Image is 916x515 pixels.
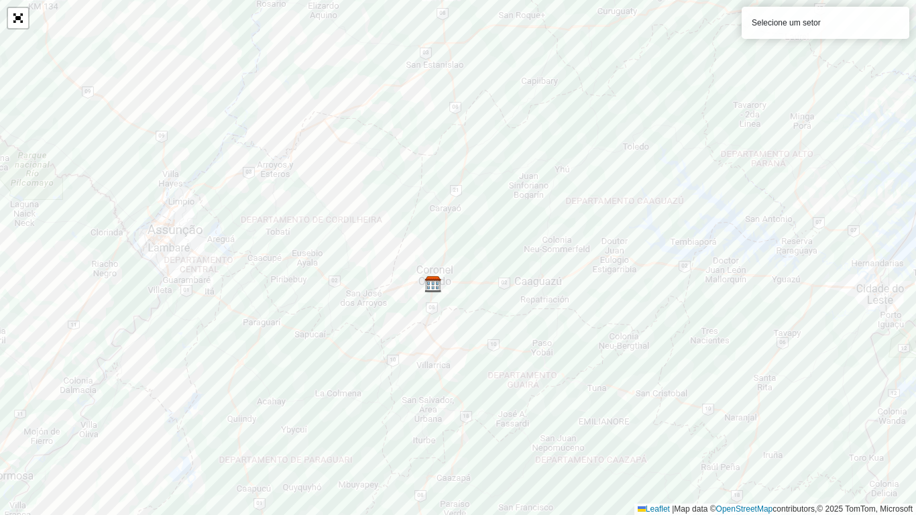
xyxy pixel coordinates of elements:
[742,7,909,39] div: Selecione um setor
[634,504,916,515] div: Map data © contributors,© 2025 TomTom, Microsoft
[638,504,670,514] a: Leaflet
[716,504,773,514] a: OpenStreetMap
[8,8,28,28] a: Abrir mapa em tela cheia
[672,504,674,514] span: |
